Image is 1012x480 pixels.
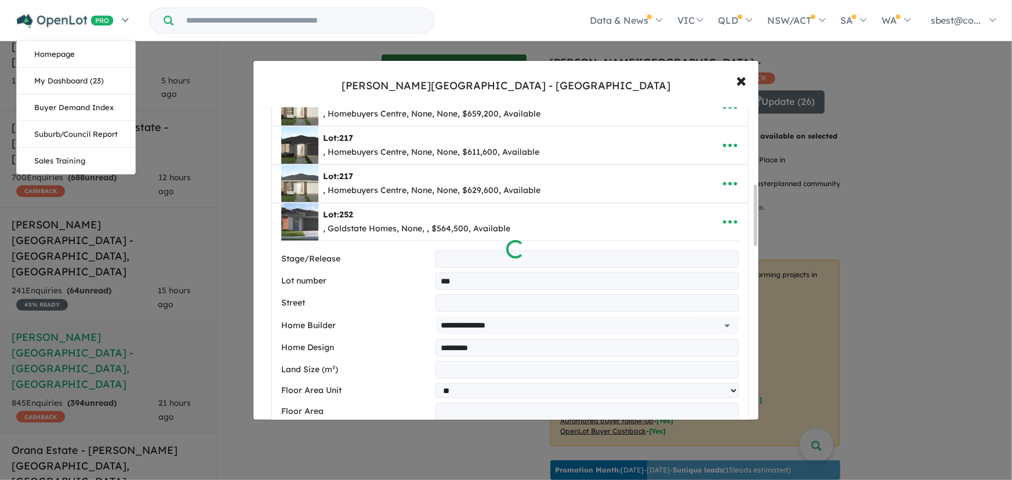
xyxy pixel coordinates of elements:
[17,121,135,148] a: Suburb/Council Report
[17,94,135,121] a: Buyer Demand Index
[17,68,135,94] a: My Dashboard (23)
[17,14,114,28] img: Openlot PRO Logo White
[17,148,135,174] a: Sales Training
[17,41,135,68] a: Homepage
[176,8,431,33] input: Try estate name, suburb, builder or developer
[931,14,981,26] span: sbest@co...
